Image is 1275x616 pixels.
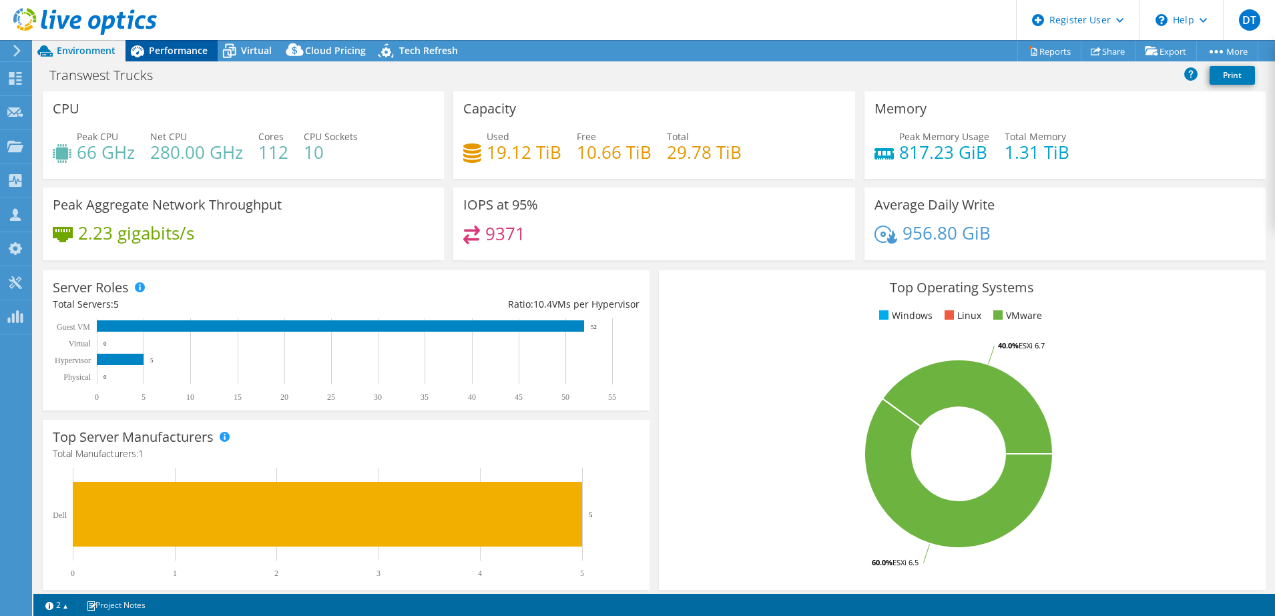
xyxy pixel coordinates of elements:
span: DT [1239,9,1260,31]
span: Peak CPU [77,130,118,143]
h4: 10.66 TiB [577,145,652,160]
text: 2 [274,569,278,578]
h3: Memory [874,101,927,116]
svg: \n [1156,14,1168,26]
text: 50 [561,392,569,402]
a: Share [1081,41,1135,61]
span: CPU Sockets [304,130,358,143]
h3: IOPS at 95% [463,198,538,212]
text: 15 [234,392,242,402]
tspan: 60.0% [872,557,892,567]
text: 25 [327,392,335,402]
span: Cloud Pricing [305,44,366,57]
h4: 1.31 TiB [1005,145,1069,160]
h4: 280.00 GHz [150,145,243,160]
text: 4 [478,569,482,578]
a: Print [1210,66,1255,85]
span: Total [667,130,689,143]
span: Free [577,130,596,143]
span: Virtual [241,44,272,57]
span: Used [487,130,509,143]
tspan: ESXi 6.5 [892,557,919,567]
span: Peak Memory Usage [899,130,989,143]
text: Hypervisor [55,356,91,365]
h3: Average Daily Write [874,198,995,212]
text: 45 [515,392,523,402]
span: Net CPU [150,130,187,143]
span: 5 [113,298,119,310]
text: Guest VM [57,322,90,332]
text: 20 [280,392,288,402]
a: More [1196,41,1258,61]
text: 30 [374,392,382,402]
text: 0 [95,392,99,402]
text: 35 [421,392,429,402]
h4: 10 [304,145,358,160]
h4: 29.78 TiB [667,145,742,160]
h3: Capacity [463,101,516,116]
h3: Peak Aggregate Network Throughput [53,198,282,212]
text: 40 [468,392,476,402]
text: 0 [103,374,107,380]
h3: Top Server Manufacturers [53,430,214,444]
h4: 956.80 GiB [903,226,991,240]
text: 5 [580,569,584,578]
text: Virtual [69,339,91,348]
text: 1 [173,569,177,578]
li: VMware [990,308,1042,323]
a: Export [1135,41,1197,61]
span: 1 [138,447,144,460]
text: 5 [150,357,154,364]
a: 2 [36,597,77,613]
a: Reports [1017,41,1081,61]
h4: 19.12 TiB [487,145,561,160]
text: 55 [608,392,616,402]
text: 0 [103,340,107,347]
text: 3 [376,569,380,578]
h3: Server Roles [53,280,129,295]
h4: Total Manufacturers: [53,446,640,461]
span: Environment [57,44,115,57]
span: Tech Refresh [399,44,458,57]
div: Total Servers: [53,297,346,312]
span: Cores [258,130,284,143]
h4: 9371 [485,226,525,241]
span: Total Memory [1005,130,1066,143]
h3: CPU [53,101,79,116]
text: 5 [589,511,593,519]
h4: 2.23 gigabits/s [78,226,194,240]
div: Ratio: VMs per Hypervisor [346,297,639,312]
span: 10.4 [533,298,552,310]
text: 0 [71,569,75,578]
text: 10 [186,392,194,402]
h4: 66 GHz [77,145,135,160]
text: 52 [591,324,597,330]
h1: Transwest Trucks [43,68,174,83]
li: Windows [876,308,933,323]
text: Dell [53,511,67,520]
h4: 817.23 GiB [899,145,989,160]
tspan: ESXi 6.7 [1019,340,1045,350]
h3: Top Operating Systems [669,280,1256,295]
h4: 112 [258,145,288,160]
span: Performance [149,44,208,57]
text: Physical [63,372,91,382]
li: Linux [941,308,981,323]
text: 5 [142,392,146,402]
a: Project Notes [77,597,155,613]
tspan: 40.0% [998,340,1019,350]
